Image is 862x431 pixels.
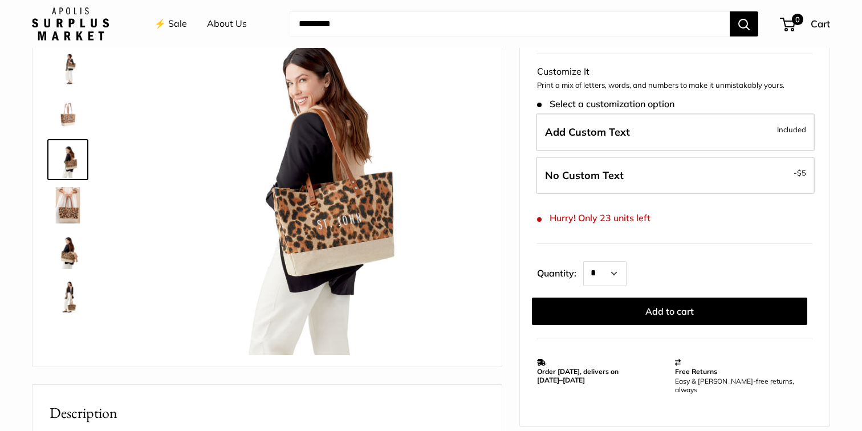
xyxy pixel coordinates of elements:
img: description_Seal of authenticity printed on the backside of every bag. [50,187,86,223]
a: ⚡️ Sale [154,15,187,32]
img: Shoulder Market Bag in Cheetah Print [50,50,86,87]
a: Shoulder Market Bag in Cheetah Print [47,139,88,180]
div: Customize It [537,63,812,80]
a: 0 Cart [781,15,830,33]
span: - [794,166,806,180]
input: Search... [290,11,730,36]
span: Add Custom Text [545,125,630,139]
strong: Free Returns [675,367,717,376]
label: Leave Blank [536,157,815,194]
span: $5 [797,168,806,177]
a: description_Seal of authenticity printed on the backside of every bag. [47,185,88,226]
img: Shoulder Market Bag in Cheetah Print [50,278,86,315]
button: Search [730,11,758,36]
img: Apolis: Surplus Market [32,7,109,40]
span: Cart [811,18,830,30]
img: description_Versatile adjustable handles for easy carry throughout the day. [50,96,86,132]
img: Shoulder Market Bag in Cheetah Print [50,233,86,269]
span: Select a customization option [537,99,674,109]
p: Print a mix of letters, words, and numbers to make it unmistakably yours. [537,80,812,91]
label: Quantity: [537,258,583,286]
p: Easy & [PERSON_NAME]-free returns, always [675,377,807,394]
a: Shoulder Market Bag in Cheetah Print [47,230,88,271]
a: Shoulder Market Bag in Cheetah Print [47,322,88,363]
strong: Order [DATE], delivers on [DATE]–[DATE] [537,367,619,384]
a: description_Versatile adjustable handles for easy carry throughout the day. [47,93,88,135]
h2: Description [50,402,485,424]
img: Shoulder Market Bag in Cheetah Print [50,324,86,360]
label: Add Custom Text [536,113,815,151]
a: Shoulder Market Bag in Cheetah Print [47,276,88,317]
span: No Custom Text [545,169,624,182]
a: Shoulder Market Bag in Cheetah Print [47,48,88,89]
span: Included [777,123,806,136]
a: About Us [207,15,247,32]
span: Hurry! Only 23 units left [537,213,650,223]
span: 0 [792,14,803,25]
img: Shoulder Market Bag in Cheetah Print [50,141,86,178]
button: Add to cart [532,298,807,325]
